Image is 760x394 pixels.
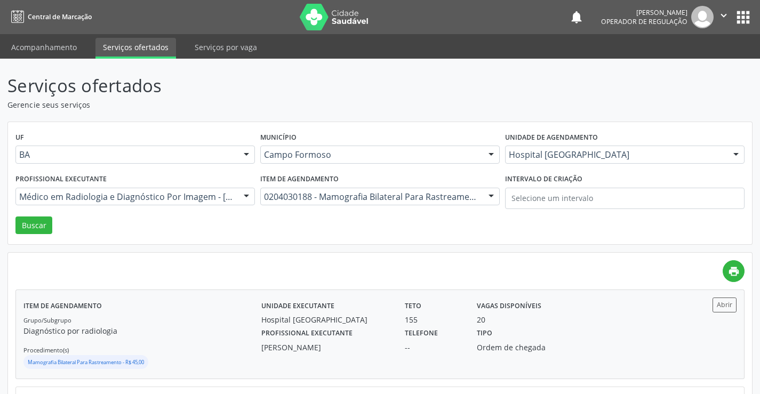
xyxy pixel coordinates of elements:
[19,149,233,160] span: BA
[477,325,492,342] label: Tipo
[23,325,261,336] p: Diagnóstico por radiologia
[734,8,753,27] button: apps
[505,130,598,146] label: Unidade de agendamento
[187,38,265,57] a: Serviços por vaga
[28,359,144,366] small: Mamografia Bilateral Para Rastreamento - R$ 45,00
[405,297,421,314] label: Teto
[264,149,478,160] span: Campo Formoso
[718,10,730,21] i: 
[477,342,570,353] div: Ordem de chegada
[405,325,438,342] label: Telefone
[713,297,737,312] button: Abrir
[7,8,92,26] a: Central de Marcação
[477,297,541,314] label: Vagas disponíveis
[23,346,69,354] small: Procedimento(s)
[15,216,52,235] button: Buscar
[28,12,92,21] span: Central de Marcação
[569,10,584,25] button: notifications
[95,38,176,59] a: Serviços ofertados
[505,188,745,209] input: Selecione um intervalo
[4,38,84,57] a: Acompanhamento
[509,149,723,160] span: Hospital [GEOGRAPHIC_DATA]
[15,130,24,146] label: UF
[405,314,462,325] div: 155
[405,342,462,353] div: --
[19,191,233,202] span: Médico em Radiologia e Diagnóstico Por Imagem - [PERSON_NAME]
[264,191,478,202] span: 0204030188 - Mamografia Bilateral Para Rastreamento
[505,171,582,188] label: Intervalo de criação
[261,297,334,314] label: Unidade executante
[261,325,353,342] label: Profissional executante
[477,314,485,325] div: 20
[601,17,687,26] span: Operador de regulação
[23,316,71,324] small: Grupo/Subgrupo
[15,171,107,188] label: Profissional executante
[23,297,102,314] label: Item de agendamento
[7,99,529,110] p: Gerencie seus serviços
[691,6,714,28] img: img
[714,6,734,28] button: 
[601,8,687,17] div: [PERSON_NAME]
[7,73,529,99] p: Serviços ofertados
[723,260,745,282] a: print
[260,171,339,188] label: Item de agendamento
[728,266,740,277] i: print
[260,130,297,146] label: Município
[261,314,390,325] div: Hospital [GEOGRAPHIC_DATA]
[261,342,390,353] div: [PERSON_NAME]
